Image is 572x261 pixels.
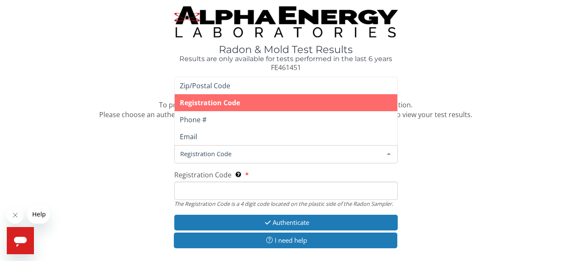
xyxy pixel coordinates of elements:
span: FE461451 [271,63,301,72]
span: Registration Code [174,170,232,180]
span: To protect your confidential test results, we need to confirm some information. Please choose an ... [99,100,472,119]
span: Registration Code [180,98,240,107]
span: Phone # [180,115,206,124]
div: The Registration Code is a 4 digit code located on the plastic side of the Radon Sampler. [174,200,398,208]
span: Email [180,132,197,141]
span: Registration Code [178,149,381,158]
button: Authenticate [174,215,398,230]
h4: Results are only available for tests performed in the last 6 years [174,55,398,63]
iframe: Message from company [27,205,50,224]
span: Zip/Postal Code [180,81,230,90]
iframe: Close message [7,207,24,224]
h1: Radon & Mold Test Results [174,44,398,55]
img: TightCrop.jpg [174,6,398,37]
button: I need help [174,233,398,248]
iframe: Button to launch messaging window [7,227,34,254]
